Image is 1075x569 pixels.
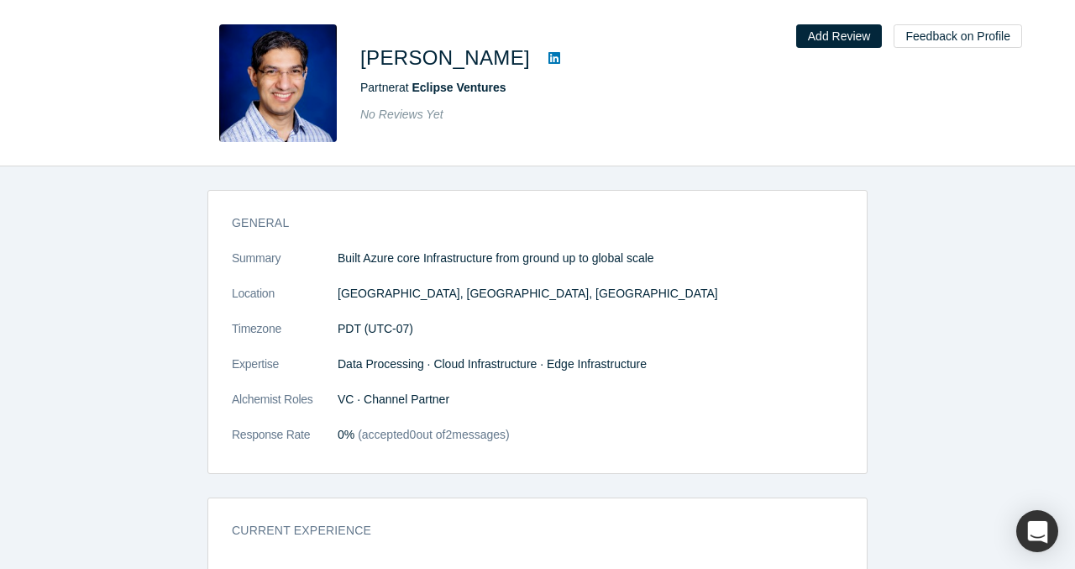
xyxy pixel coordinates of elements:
[360,108,443,121] span: No Reviews Yet
[338,320,843,338] dd: PDT (UTC-07)
[360,81,506,94] span: Partner at
[232,356,338,391] dt: Expertise
[412,81,506,94] a: Eclipse Ventures
[232,391,338,426] dt: Alchemist Roles
[232,426,338,461] dt: Response Rate
[338,428,354,441] span: 0%
[232,214,820,232] h3: General
[360,43,530,73] h1: [PERSON_NAME]
[796,24,883,48] button: Add Review
[219,24,337,142] img: Kushagra Vaid's Profile Image
[232,522,820,540] h3: Current Experience
[232,250,338,285] dt: Summary
[338,285,843,303] dd: [GEOGRAPHIC_DATA], [GEOGRAPHIC_DATA], [GEOGRAPHIC_DATA]
[338,357,647,371] span: Data Processing · Cloud Infrastructure · Edge Infrastructure
[232,320,338,356] dt: Timezone
[232,285,338,320] dt: Location
[894,24,1022,48] button: Feedback on Profile
[338,250,843,267] p: Built Azure core Infrastructure from ground up to global scale
[354,428,509,441] span: (accepted 0 out of 2 messages)
[338,391,843,408] dd: VC · Channel Partner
